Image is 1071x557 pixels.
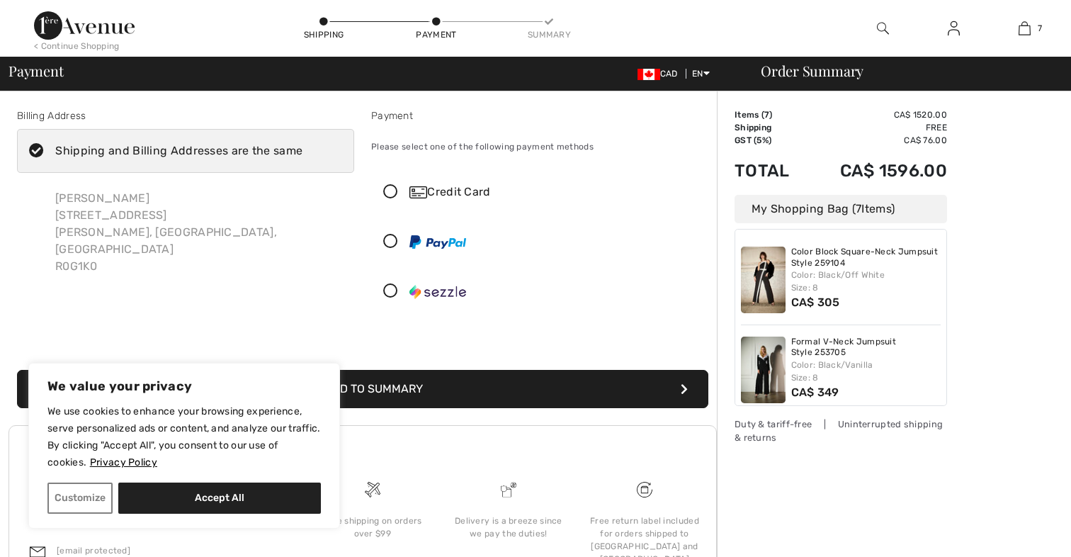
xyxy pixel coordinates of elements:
a: Sign In [936,20,971,38]
div: Credit Card [409,184,698,201]
span: CA$ 305 [791,296,840,309]
a: Color Block Square-Neck Jumpsuit Style 259104 [791,247,941,269]
span: Payment [8,64,63,78]
a: [email protected] [57,546,130,556]
span: 7 [856,202,861,215]
img: Formal V-Neck Jumpsuit Style 253705 [741,337,786,403]
div: Duty & tariff-free | Uninterrupted shipping & returns [735,417,947,444]
td: Total [735,147,807,195]
div: We value your privacy [28,363,340,529]
img: Delivery is a breeze since we pay the duties! [501,482,516,497]
img: search the website [877,20,889,37]
p: We use cookies to enhance your browsing experience, serve personalized ads or content, and analyz... [47,403,321,471]
img: Credit Card [409,186,427,198]
button: Customize [47,483,113,514]
img: Free shipping on orders over $99 [637,482,652,497]
p: We value your privacy [47,378,321,395]
td: Items ( ) [735,108,807,121]
h3: Questions or Comments? [30,444,696,458]
img: Free shipping on orders over $99 [365,482,380,497]
td: CA$ 1520.00 [807,108,947,121]
span: CAD [637,69,684,79]
a: 7 [990,20,1059,37]
div: Summary [528,28,570,41]
div: [PERSON_NAME] [STREET_ADDRESS] [PERSON_NAME], [GEOGRAPHIC_DATA], [GEOGRAPHIC_DATA] R0G1K0 [44,179,354,286]
div: < Continue Shopping [34,40,120,52]
div: Billing Address [17,108,354,123]
a: Formal V-Neck Jumpsuit Style 253705 [791,337,941,359]
td: Free [807,121,947,134]
td: Shipping [735,121,807,134]
span: 7 [1038,22,1042,35]
img: Canadian Dollar [637,69,660,80]
span: EN [692,69,710,79]
img: Color Block Square-Neck Jumpsuit Style 259104 [741,247,786,313]
span: 7 [764,110,769,120]
div: Payment [415,28,458,41]
img: My Bag [1019,20,1031,37]
div: Color: Black/Off White Size: 8 [791,269,941,294]
span: CA$ 349 [791,386,839,399]
img: PayPal [409,235,466,249]
td: CA$ 76.00 [807,134,947,147]
img: 1ère Avenue [34,11,135,40]
button: Proceed to Summary [17,370,708,408]
td: GST (5%) [735,134,807,147]
div: Please select one of the following payment methods [371,129,708,164]
div: Delivery is a breeze since we pay the duties! [452,514,565,540]
div: Free shipping on orders over $99 [316,514,429,540]
img: Sezzle [409,285,466,299]
div: Payment [371,108,708,123]
button: Accept All [118,483,321,514]
td: CA$ 1596.00 [807,147,947,195]
div: My Shopping Bag ( Items) [735,195,947,223]
img: My Info [948,20,960,37]
div: Shipping [302,28,345,41]
div: Order Summary [744,64,1062,78]
div: Color: Black/Vanilla Size: 8 [791,359,941,384]
div: Shipping and Billing Addresses are the same [55,142,302,159]
a: Privacy Policy [89,456,158,469]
